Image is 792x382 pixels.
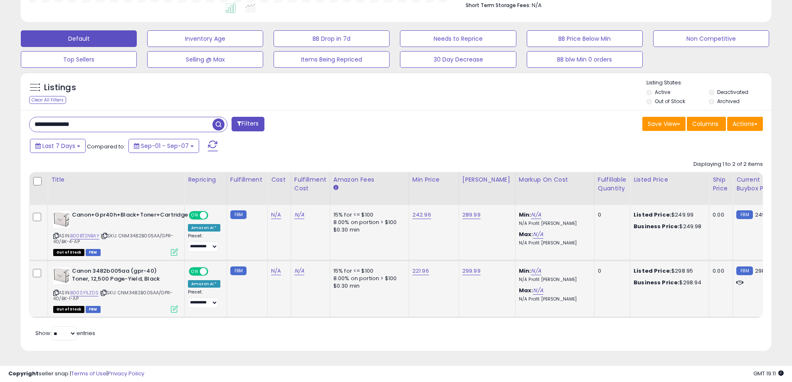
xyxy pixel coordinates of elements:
[717,89,748,96] label: Deactivated
[598,267,624,275] div: 0
[70,289,99,296] a: B00SY1LZDS
[188,289,220,308] div: Preset:
[190,212,200,219] span: ON
[655,89,670,96] label: Active
[634,279,703,286] div: $298.94
[72,211,173,221] b: Canon+Gpr40h+Black+Toner+Cartridge
[188,175,223,184] div: Repricing
[727,117,763,131] button: Actions
[53,211,70,228] img: 41fpAdeTCmL._SL40_.jpg
[333,184,338,192] small: Amazon Fees.
[634,211,703,219] div: $249.99
[274,51,390,68] button: Items Being Repriced
[412,211,431,219] a: 242.96
[642,117,686,131] button: Save View
[271,175,287,184] div: Cost
[53,249,84,256] span: All listings that are currently out of stock and unavailable for purchase on Amazon
[53,232,173,245] span: | SKU: CNM3482B005AA/GPR-40/BK-4-AP
[35,329,95,337] span: Show: entries
[87,143,125,150] span: Compared to:
[271,267,281,275] a: N/A
[294,211,304,219] a: N/A
[519,230,533,238] b: Max:
[108,370,144,377] a: Privacy Policy
[693,160,763,168] div: Displaying 1 to 2 of 2 items
[736,210,753,219] small: FBM
[21,51,137,68] button: Top Sellers
[128,139,199,153] button: Sep-01 - Sep-07
[634,267,671,275] b: Listed Price:
[653,30,769,47] button: Non Competitive
[147,30,263,47] button: Inventory Age
[519,286,533,294] b: Max:
[207,212,220,219] span: OFF
[42,142,75,150] span: Last 7 Days
[532,1,542,9] span: N/A
[333,211,402,219] div: 15% for <= $100
[53,289,173,302] span: | SKU: CNM3482B005AA/GPR-40/BK-1-AP
[634,222,679,230] b: Business Price:
[230,175,264,184] div: Fulfillment
[53,267,70,284] img: 41VQ94NNBSL._SL40_.jpg
[400,51,516,68] button: 30 Day Decrease
[232,117,264,131] button: Filters
[462,175,512,184] div: [PERSON_NAME]
[687,117,726,131] button: Columns
[462,211,481,219] a: 289.99
[598,175,627,193] div: Fulfillable Quantity
[8,370,39,377] strong: Copyright
[519,175,591,184] div: Markup on Cost
[634,267,703,275] div: $298.95
[141,142,189,150] span: Sep-01 - Sep-07
[646,79,771,87] p: Listing States:
[736,266,753,275] small: FBM
[717,98,740,105] label: Archived
[274,30,390,47] button: BB Drop in 7d
[755,211,774,219] span: 249.99
[53,267,178,312] div: ASIN:
[230,266,247,275] small: FBM
[533,230,543,239] a: N/A
[515,172,594,205] th: The percentage added to the cost of goods (COGS) that forms the calculator for Min & Max prices.
[527,51,643,68] button: BB blw Min 0 orders
[527,30,643,47] button: BB Price Below Min
[531,211,541,219] a: N/A
[519,277,588,283] p: N/A Profit [PERSON_NAME]
[190,268,200,275] span: ON
[147,51,263,68] button: Selling @ Max
[333,282,402,290] div: $0.30 min
[692,120,718,128] span: Columns
[29,96,66,104] div: Clear All Filters
[519,267,531,275] b: Min:
[519,240,588,246] p: N/A Profit [PERSON_NAME]
[655,98,685,105] label: Out of Stock
[400,30,516,47] button: Needs to Reprice
[230,210,247,219] small: FBM
[72,267,173,285] b: Canon 3482b005aa (gpr-40) Toner, 12,500 Page-Yield, Black
[53,211,178,255] div: ASIN:
[8,370,144,378] div: seller snap | |
[51,175,181,184] div: Title
[634,175,706,184] div: Listed Price
[713,211,726,219] div: 0.00
[713,175,729,193] div: Ship Price
[86,306,101,313] span: FBM
[188,224,220,232] div: Amazon AI *
[519,211,531,219] b: Min:
[207,268,220,275] span: OFF
[333,219,402,226] div: 8.00% on portion > $100
[755,267,773,275] span: 298.95
[86,249,101,256] span: FBM
[533,286,543,295] a: N/A
[70,232,99,239] a: B00BT2NBAY
[333,226,402,234] div: $0.30 min
[30,139,86,153] button: Last 7 Days
[736,175,779,193] div: Current Buybox Price
[634,223,703,230] div: $249.98
[753,370,784,377] span: 2025-09-16 19:11 GMT
[53,306,84,313] span: All listings that are currently out of stock and unavailable for purchase on Amazon
[294,175,326,193] div: Fulfillment Cost
[713,267,726,275] div: 0.00
[21,30,137,47] button: Default
[531,267,541,275] a: N/A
